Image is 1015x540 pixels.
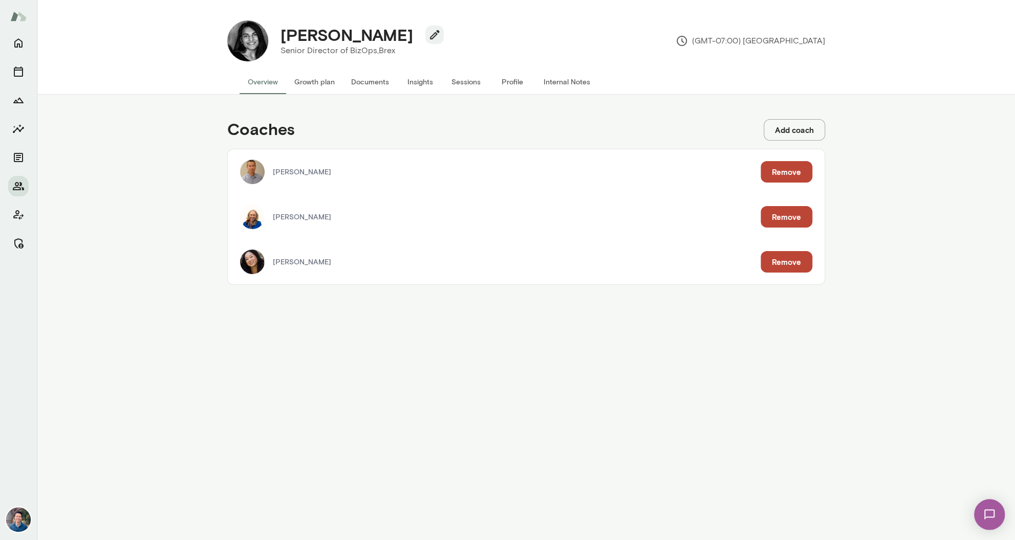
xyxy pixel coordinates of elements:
h4: Coaches [227,119,295,141]
p: Senior Director of BizOps, Brex [280,44,436,57]
img: Mento [10,7,27,26]
button: Internal Notes [535,70,598,94]
img: Ambika Kumar [227,20,268,61]
button: Insights [8,119,29,139]
button: Client app [8,205,29,225]
button: Documents [8,147,29,168]
img: Cathy Wright [240,205,265,229]
button: Remove [761,161,812,183]
img: Ming Chen [240,250,265,274]
p: [PERSON_NAME] [273,257,761,267]
p: [PERSON_NAME] [273,212,761,222]
button: Documents [343,70,397,94]
p: (GMT-07:00) [GEOGRAPHIC_DATA] [676,35,825,47]
button: Sessions [8,61,29,82]
p: [PERSON_NAME] [273,167,761,177]
button: Members [8,176,29,196]
button: Home [8,33,29,53]
button: Sessions [443,70,489,94]
button: Manage [8,233,29,254]
button: Remove [761,251,812,273]
img: Alex Yu [6,507,31,532]
button: Overview [240,70,286,94]
button: Growth plan [286,70,343,94]
button: Add coach [764,119,825,141]
button: Remove [761,206,812,228]
img: Kevin Au [240,160,265,184]
button: Insights [397,70,443,94]
button: Profile [489,70,535,94]
button: Growth Plan [8,90,29,110]
h4: [PERSON_NAME] [280,25,413,44]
